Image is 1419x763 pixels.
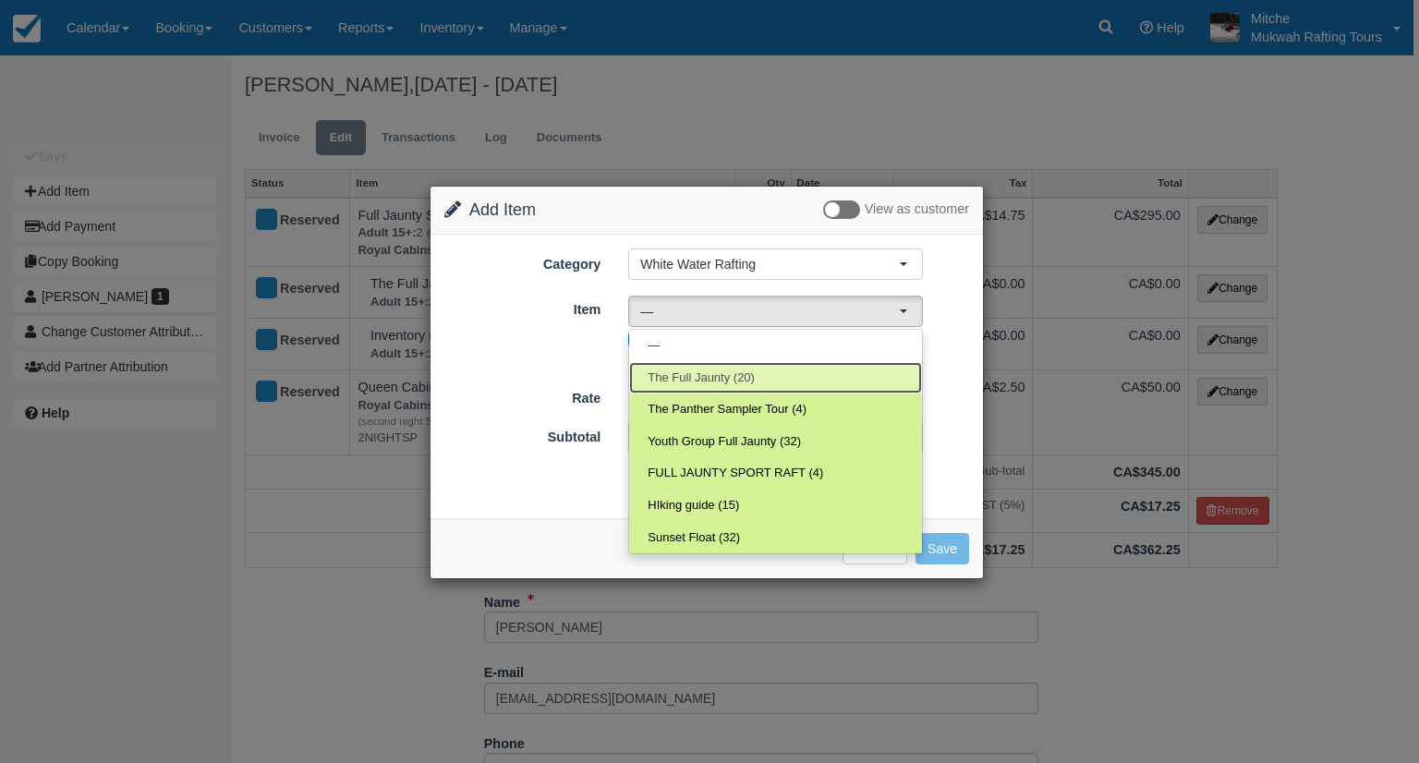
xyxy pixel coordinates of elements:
[648,497,739,515] span: HIking guide (15)
[431,421,614,447] label: Subtotal
[431,382,614,408] label: Rate
[648,529,740,547] span: Sunset Float (32)
[648,337,660,355] span: —
[628,248,923,280] button: White Water Rafting
[431,248,614,274] label: Category
[469,200,536,219] span: Add Item
[431,294,614,320] label: Item
[865,202,969,217] span: View as customer
[648,401,807,418] span: The Panther Sampler Tour (4)
[648,433,801,451] span: Youth Group Full Jaunty (32)
[916,533,969,564] button: Save
[628,296,923,327] button: —
[640,302,899,321] span: —
[640,255,899,273] span: White Water Rafting
[648,465,823,482] span: FULL JAUNTY SPORT RAFT (4)
[648,369,755,387] span: The Full Jaunty (20)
